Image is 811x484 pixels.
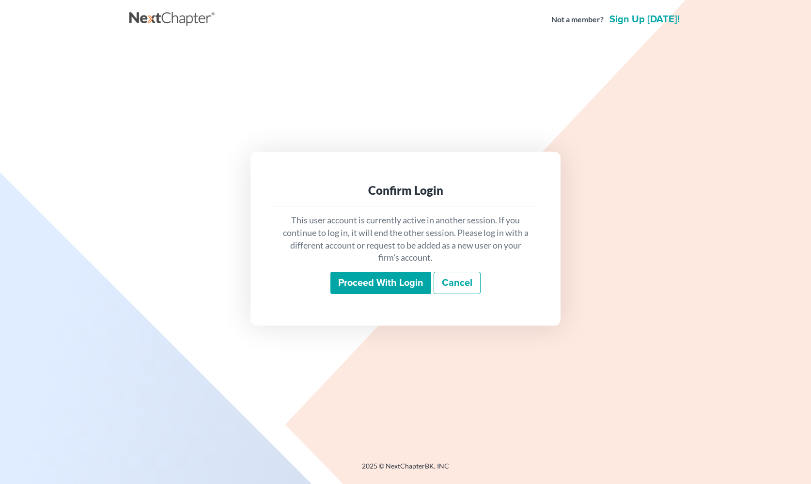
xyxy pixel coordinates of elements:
[281,183,530,198] div: Confirm Login
[434,272,481,294] a: Cancel
[281,214,530,264] p: This user account is currently active in another session. If you continue to log in, it will end ...
[551,14,604,25] strong: Not a member?
[330,272,431,294] input: Proceed with login
[129,461,682,479] div: 2025 © NextChapterBK, INC
[608,15,682,24] a: Sign up [DATE]!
